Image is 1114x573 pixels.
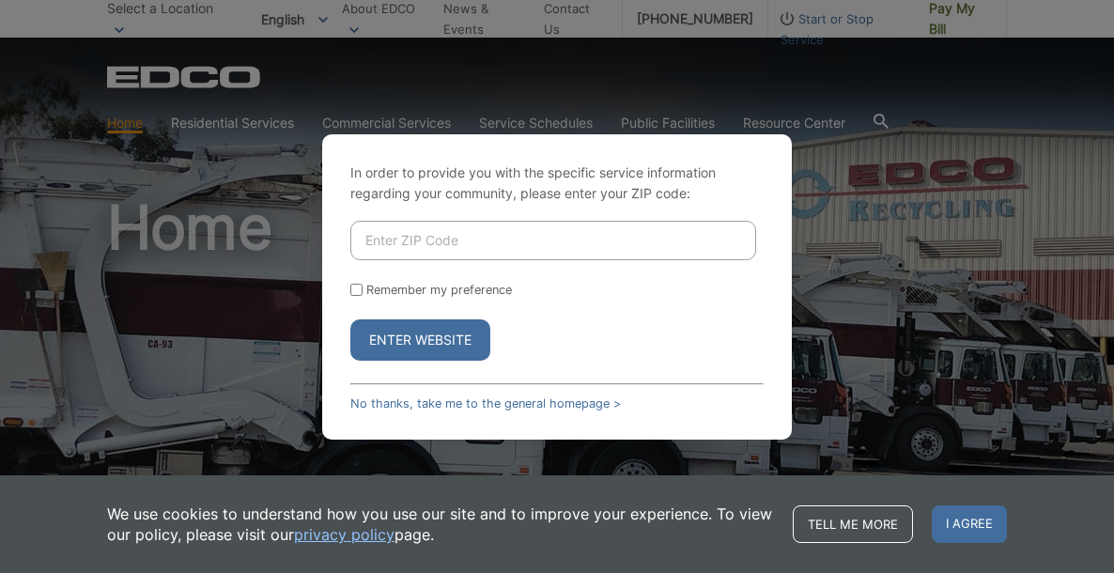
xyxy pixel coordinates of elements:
input: Enter ZIP Code [350,221,756,260]
a: privacy policy [294,524,395,545]
a: No thanks, take me to the general homepage > [350,396,621,410]
button: Enter Website [350,319,490,361]
p: In order to provide you with the specific service information regarding your community, please en... [350,163,764,204]
p: We use cookies to understand how you use our site and to improve your experience. To view our pol... [107,503,774,545]
span: I agree [932,505,1007,543]
a: Tell me more [793,505,913,543]
label: Remember my preference [366,283,512,297]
